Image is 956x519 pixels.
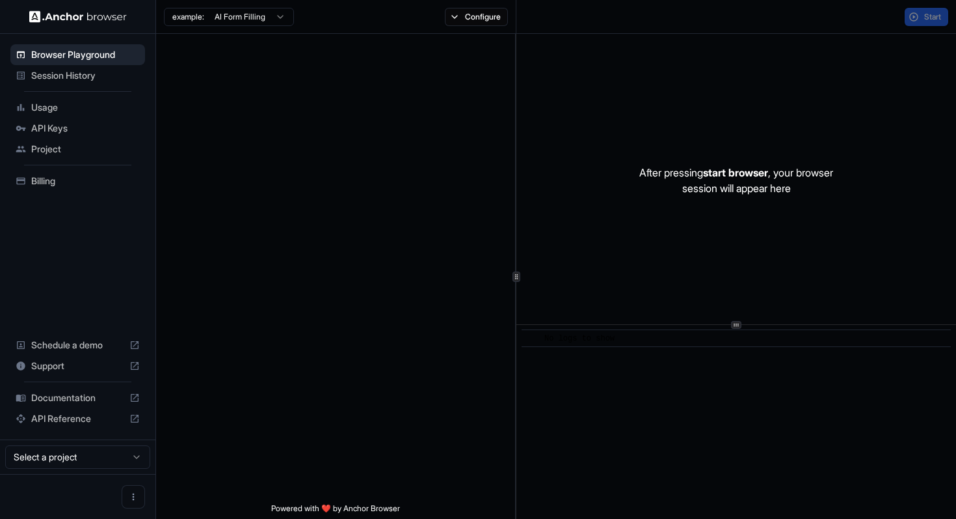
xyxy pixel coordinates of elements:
img: Anchor Logo [29,10,127,23]
span: Usage [31,101,140,114]
span: Project [31,143,140,156]
button: Open menu [122,485,145,509]
span: ​ [528,332,535,345]
span: Browser Playground [31,48,140,61]
span: API Reference [31,412,124,425]
span: Session History [31,69,140,82]
div: Session History [10,65,145,86]
div: Support [10,356,145,376]
span: No logs to show [544,334,615,343]
span: Support [31,359,124,372]
p: After pressing , your browser session will appear here [639,165,833,196]
div: Browser Playground [10,44,145,65]
span: start browser [703,166,768,179]
span: Schedule a demo [31,339,124,352]
div: API Keys [10,118,145,139]
div: Schedule a demo [10,335,145,356]
span: Documentation [31,391,124,404]
button: Configure [445,8,508,26]
div: Billing [10,171,145,191]
div: API Reference [10,408,145,429]
span: Powered with ❤️ by Anchor Browser [271,503,400,519]
div: Usage [10,97,145,118]
span: example: [172,12,204,22]
div: Project [10,139,145,160]
span: Billing [31,175,140,188]
span: API Keys [31,122,140,135]
div: Documentation [10,387,145,408]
